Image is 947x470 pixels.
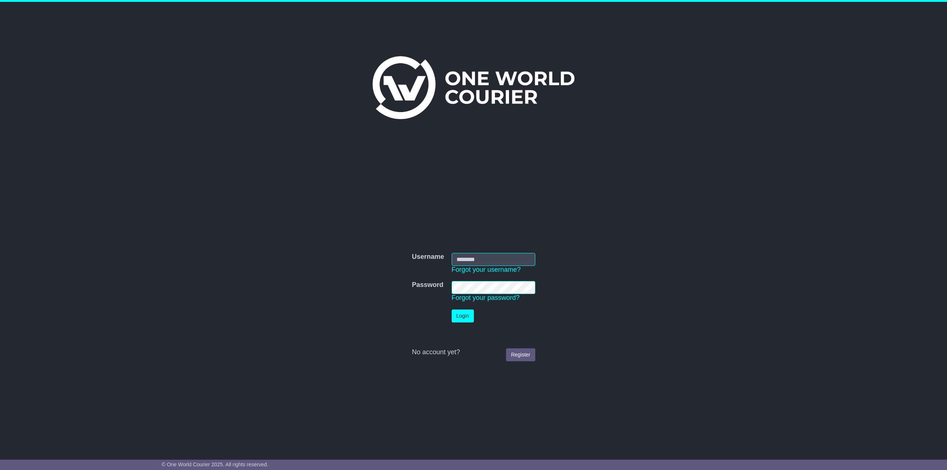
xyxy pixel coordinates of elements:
[412,281,443,289] label: Password
[452,294,520,301] a: Forgot your password?
[162,461,269,467] span: © One World Courier 2025. All rights reserved.
[452,310,474,322] button: Login
[373,56,574,119] img: One World
[412,253,444,261] label: Username
[412,348,535,356] div: No account yet?
[452,266,521,273] a: Forgot your username?
[506,348,535,361] a: Register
